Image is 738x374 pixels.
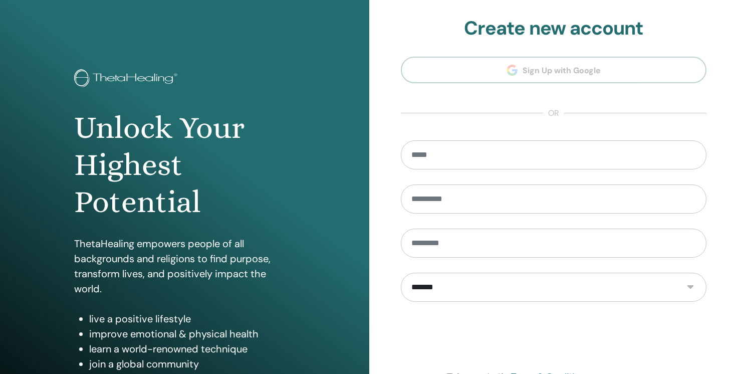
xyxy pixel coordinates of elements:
[89,356,295,371] li: join a global community
[543,107,564,119] span: or
[89,311,295,326] li: live a positive lifestyle
[401,17,707,40] h2: Create new account
[477,317,630,356] iframe: reCAPTCHA
[74,109,295,221] h1: Unlock Your Highest Potential
[74,236,295,296] p: ThetaHealing empowers people of all backgrounds and religions to find purpose, transform lives, a...
[89,341,295,356] li: learn a world-renowned technique
[89,326,295,341] li: improve emotional & physical health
